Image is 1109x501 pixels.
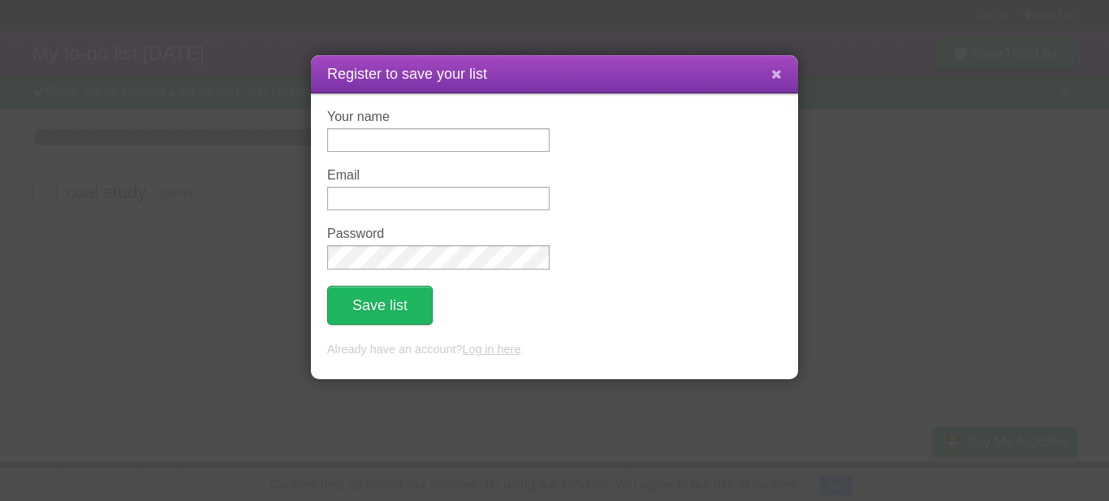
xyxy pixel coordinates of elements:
h1: Register to save your list [327,63,782,85]
label: Password [327,227,550,241]
label: Email [327,168,550,183]
p: Already have an account? . [327,341,782,359]
label: Your name [327,110,550,124]
a: Log in here [462,343,520,356]
button: Save list [327,286,433,325]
